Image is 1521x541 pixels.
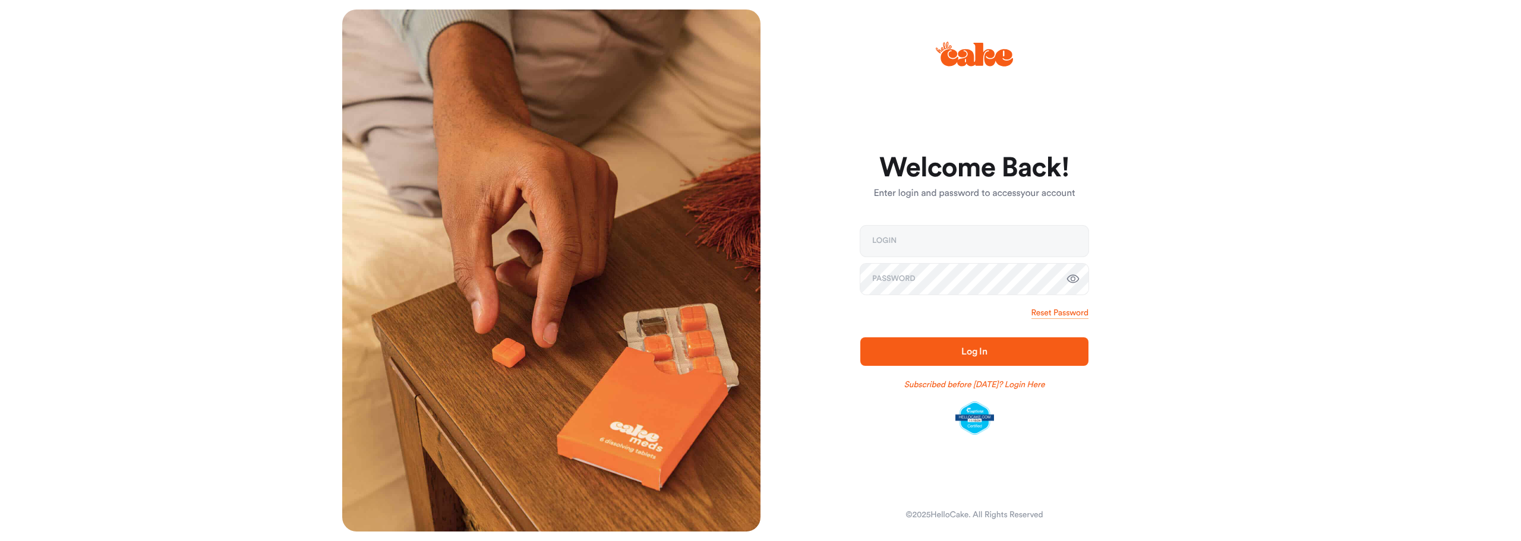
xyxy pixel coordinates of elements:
[961,347,987,356] span: Log In
[860,154,1088,182] h1: Welcome Back!
[860,186,1088,201] p: Enter login and password to access your account
[905,509,1043,521] div: © 2025 HelloCake. All Rights Reserved
[955,401,994,435] img: legit-script-certified.png
[1031,307,1088,319] a: Reset Password
[860,337,1088,366] button: Log In
[904,379,1045,391] a: Subscribed before [DATE]? Login Here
